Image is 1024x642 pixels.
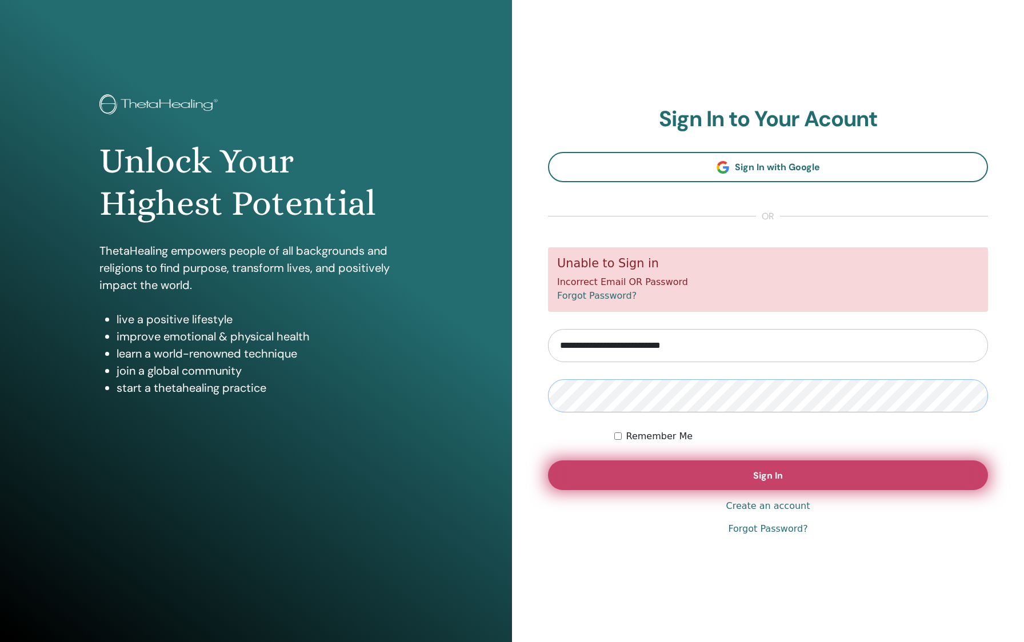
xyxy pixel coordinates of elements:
button: Sign In [548,460,988,490]
li: learn a world-renowned technique [117,345,412,362]
li: improve emotional & physical health [117,328,412,345]
label: Remember Me [626,430,693,443]
span: Sign In with Google [735,161,820,173]
h1: Unlock Your Highest Potential [99,140,412,225]
span: Sign In [753,470,783,481]
li: live a positive lifestyle [117,311,412,328]
li: join a global community [117,362,412,379]
a: Forgot Password? [557,290,637,301]
p: ThetaHealing empowers people of all backgrounds and religions to find purpose, transform lives, a... [99,242,412,294]
a: Forgot Password? [728,522,807,536]
li: start a thetahealing practice [117,379,412,396]
h2: Sign In to Your Acount [548,106,988,133]
a: Sign In with Google [548,152,988,182]
span: or [756,210,780,223]
h5: Unable to Sign in [557,256,979,271]
div: Incorrect Email OR Password [548,247,988,312]
div: Keep me authenticated indefinitely or until I manually logout [614,430,989,443]
a: Create an account [726,499,810,513]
